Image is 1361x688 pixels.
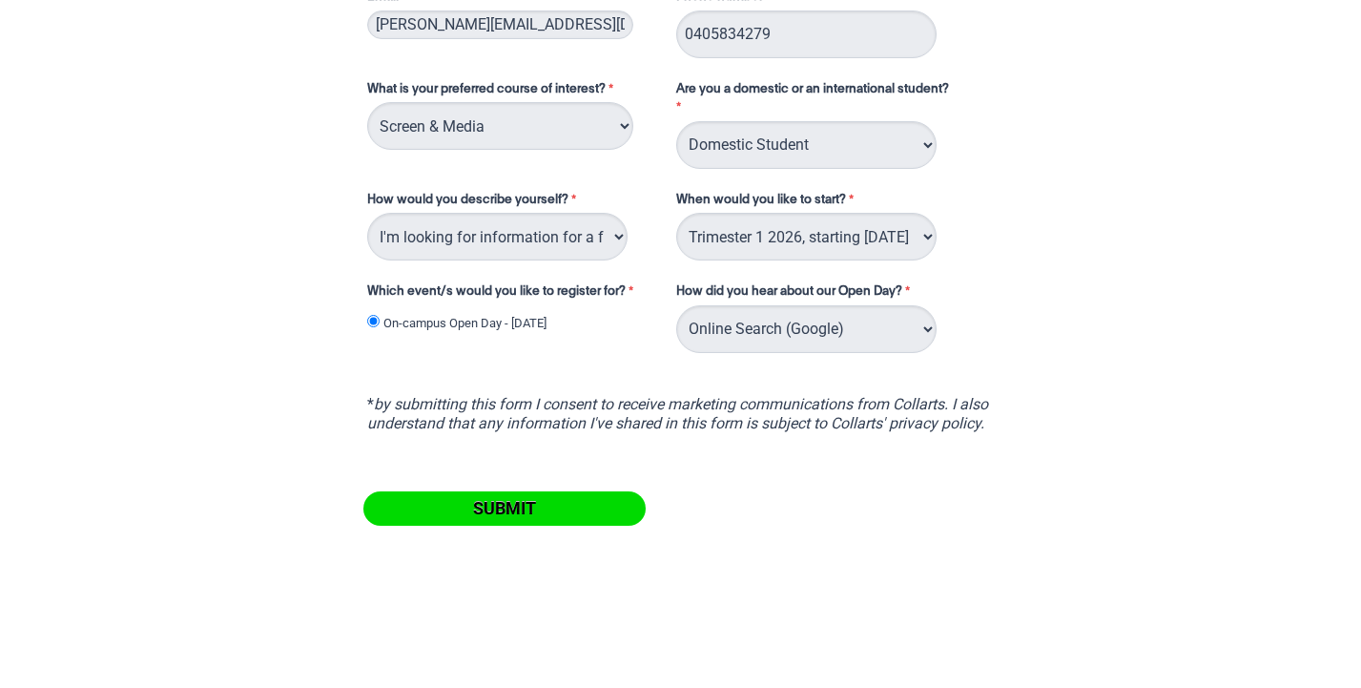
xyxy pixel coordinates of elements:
label: When would you like to start? [676,191,980,214]
input: Phone number [676,10,937,58]
select: How would you describe yourself? [367,213,628,261]
label: How did you hear about our Open Day? [676,282,915,305]
select: Are you a domestic or an international student? [676,121,937,169]
label: On-campus Open Day - [DATE] [383,314,546,333]
label: What is your preferred course of interest? [367,80,657,103]
input: Submit [363,491,646,526]
label: How would you describe yourself? [367,191,657,214]
select: How did you hear about our Open Day? [676,305,937,353]
label: Which event/s would you like to register for? [367,282,657,305]
span: Are you a domestic or an international student? [676,83,949,95]
select: What is your preferred course of interest? [367,102,633,150]
i: by submitting this form I consent to receive marketing communications from Collarts. I also under... [367,395,988,432]
select: When would you like to start? [676,213,937,261]
input: Email [367,10,633,39]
